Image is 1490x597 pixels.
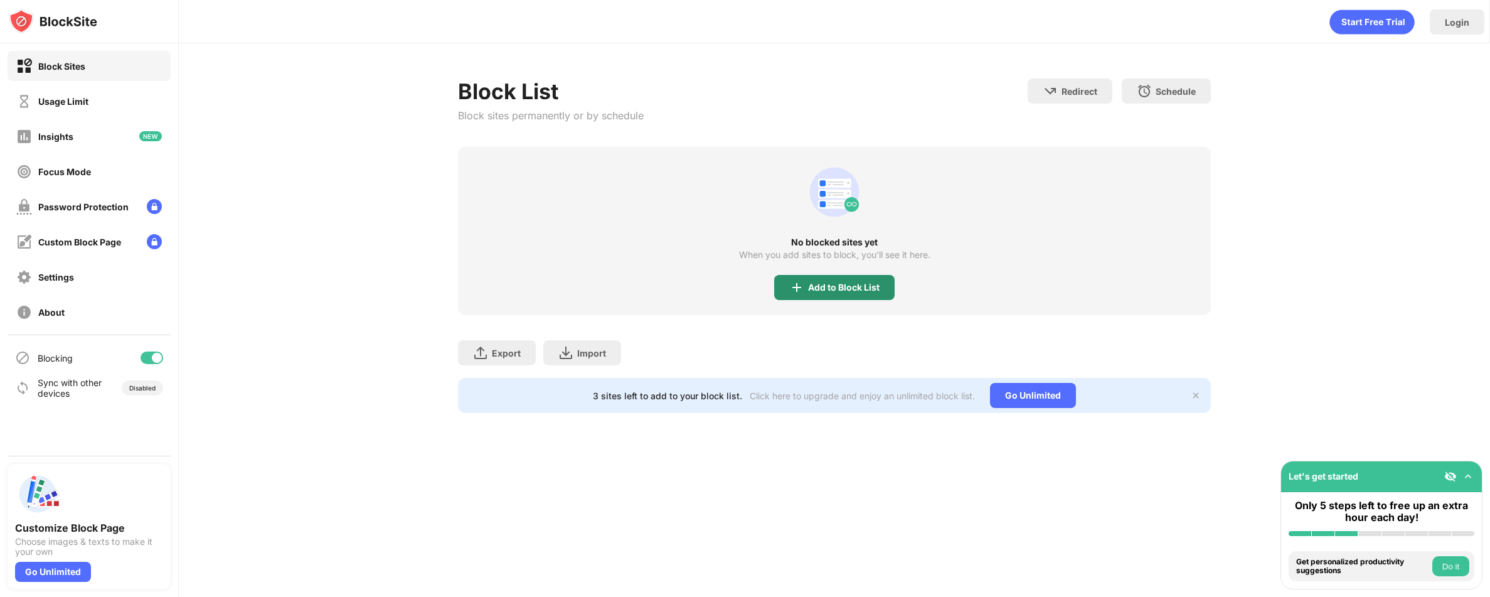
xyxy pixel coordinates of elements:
div: Customize Block Page [15,522,163,534]
div: Sync with other devices [38,377,102,399]
div: Import [577,348,606,358]
img: lock-menu.svg [147,234,162,249]
img: time-usage-off.svg [16,94,32,109]
div: animation [1329,9,1415,35]
div: 3 sites left to add to your block list. [593,390,742,401]
img: about-off.svg [16,304,32,320]
div: Login [1445,17,1469,28]
div: Disabled [129,384,156,392]
button: Do it [1432,556,1469,576]
div: Block Sites [38,61,85,72]
div: No blocked sites yet [458,237,1211,247]
img: sync-icon.svg [15,380,30,395]
div: Click here to upgrade and enjoy an unlimited block list. [750,390,975,401]
img: password-protection-off.svg [16,199,32,215]
div: Focus Mode [38,166,91,177]
div: Go Unlimited [990,383,1076,408]
div: Add to Block List [808,282,880,293]
img: customize-block-page-off.svg [16,234,32,250]
div: Settings [38,272,74,282]
div: Go Unlimited [15,562,91,582]
div: Password Protection [38,202,129,212]
img: block-on.svg [16,58,32,74]
div: Choose images & texts to make it your own [15,537,163,557]
img: new-icon.svg [139,131,162,141]
div: Block List [458,78,644,104]
img: blocking-icon.svg [15,350,30,365]
img: push-custom-page.svg [15,471,60,517]
img: omni-setup-toggle.svg [1462,470,1474,483]
div: Let's get started [1289,471,1358,481]
div: Blocking [38,353,73,363]
div: Block sites permanently or by schedule [458,109,644,122]
div: Custom Block Page [38,237,121,247]
div: Get personalized productivity suggestions [1296,557,1429,576]
div: About [38,307,65,318]
div: Usage Limit [38,96,88,107]
img: eye-not-visible.svg [1444,470,1457,483]
img: logo-blocksite.svg [9,9,97,34]
div: Only 5 steps left to free up an extra hour each day! [1289,500,1474,524]
div: Export [492,348,521,358]
div: When you add sites to block, you’ll see it here. [739,250,930,260]
img: lock-menu.svg [147,199,162,214]
div: Redirect [1062,86,1097,97]
img: focus-off.svg [16,164,32,180]
img: x-button.svg [1191,390,1201,401]
div: Schedule [1156,86,1196,97]
img: insights-off.svg [16,129,32,144]
img: settings-off.svg [16,269,32,285]
div: Insights [38,131,73,142]
div: animation [804,162,865,222]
